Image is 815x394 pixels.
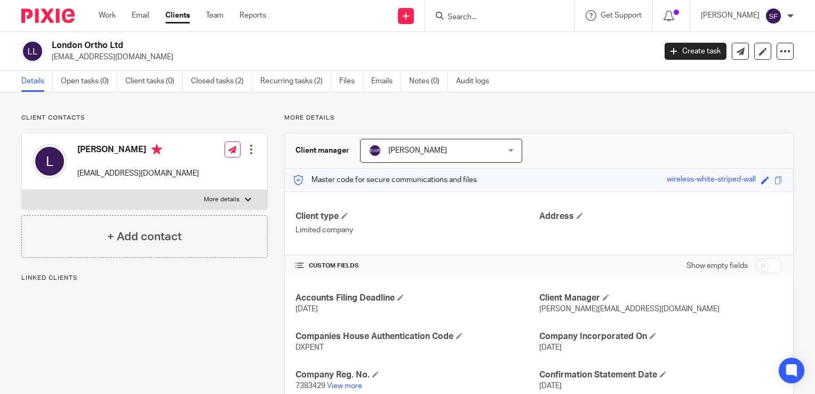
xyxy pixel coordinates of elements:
[539,369,782,381] h4: Confirmation Statement Date
[539,305,720,313] span: [PERSON_NAME][EMAIL_ADDRESS][DOMAIN_NAME]
[21,40,44,62] img: svg%3E
[52,52,649,62] p: [EMAIL_ADDRESS][DOMAIN_NAME]
[456,71,497,92] a: Audit logs
[165,10,190,21] a: Clients
[388,147,447,154] span: [PERSON_NAME]
[539,382,562,390] span: [DATE]
[33,144,67,178] img: svg%3E
[295,382,325,390] span: 7383429
[61,71,117,92] a: Open tasks (0)
[293,175,477,185] p: Master code for secure communications and files
[446,13,542,22] input: Search
[295,225,539,235] p: Limited company
[295,344,324,351] span: DXPENT
[295,211,539,222] h4: Client type
[260,71,331,92] a: Recurring tasks (2)
[284,114,794,122] p: More details
[125,71,183,92] a: Client tasks (0)
[667,174,756,186] div: wireless-white-striped-wall
[77,168,199,179] p: [EMAIL_ADDRESS][DOMAIN_NAME]
[132,10,149,21] a: Email
[239,10,266,21] a: Reports
[339,71,363,92] a: Files
[295,293,539,304] h4: Accounts Filing Deadline
[204,195,239,204] p: More details
[206,10,223,21] a: Team
[191,71,252,92] a: Closed tasks (2)
[369,144,381,157] img: svg%3E
[295,369,539,381] h4: Company Reg. No.
[539,344,562,351] span: [DATE]
[295,145,349,156] h3: Client manager
[701,10,760,21] p: [PERSON_NAME]
[686,261,748,271] label: Show empty fields
[539,331,782,342] h4: Company Incorporated On
[21,114,268,122] p: Client contacts
[601,12,642,19] span: Get Support
[327,382,362,390] a: View more
[409,71,448,92] a: Notes (0)
[107,228,182,245] h4: + Add contact
[539,293,782,304] h4: Client Manager
[371,71,401,92] a: Emails
[77,144,199,157] h4: [PERSON_NAME]
[151,144,162,155] i: Primary
[295,331,539,342] h4: Companies House Authentication Code
[539,211,782,222] h4: Address
[99,10,116,21] a: Work
[21,9,75,23] img: Pixie
[21,71,53,92] a: Details
[21,274,268,282] p: Linked clients
[295,305,318,313] span: [DATE]
[665,43,726,60] a: Create task
[765,7,782,25] img: svg%3E
[295,262,539,270] h4: CUSTOM FIELDS
[52,40,529,51] h2: London Ortho Ltd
